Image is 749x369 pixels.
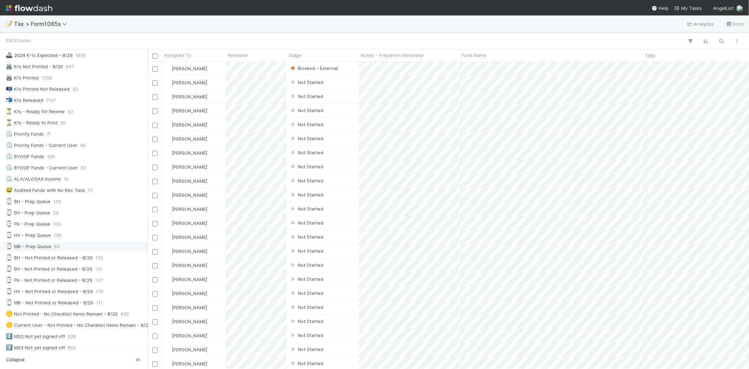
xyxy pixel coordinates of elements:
[6,299,13,305] span: ⌚
[6,221,13,227] span: ⌚
[6,142,13,148] span: ⏲️
[6,187,13,193] span: 😅
[289,52,302,59] span: Stage
[289,247,323,254] div: Not Started
[165,262,207,269] div: [PERSON_NAME]
[165,80,171,85] img: avatar_d45d11ee-0024-4901-936f-9df0a9cc3b4e.png
[289,121,323,128] div: Not Started
[68,343,76,352] span: 802
[172,206,207,212] span: [PERSON_NAME]
[165,149,207,156] div: [PERSON_NAME]
[64,175,68,183] span: 19
[152,165,158,170] input: Toggle Row Selected
[6,62,63,71] div: K1s Not Printed - 8/29
[172,347,207,352] span: [PERSON_NAME]
[6,176,13,182] span: ⏲️
[46,96,55,105] span: 1197
[152,319,158,325] input: Toggle Row Selected
[6,107,65,116] div: K1s - Ready for Review
[152,53,158,59] input: Toggle All Rows Selected
[6,163,78,172] div: BYOGP Funds - Current User
[6,287,93,296] div: HV - Not Printed or Released - 8/29
[152,291,158,297] input: Toggle Row Selected
[165,66,171,71] img: avatar_711f55b7-5a46-40da-996f-bc93b6b86381.png
[164,52,191,59] span: Assigned To
[6,209,13,215] span: ⌚
[165,178,171,184] img: avatar_d45d11ee-0024-4901-936f-9df0a9cc3b4e.png
[6,288,13,294] span: ⌚
[165,206,171,212] img: avatar_d45d11ee-0024-4901-936f-9df0a9cc3b4e.png
[172,164,207,170] span: [PERSON_NAME]
[172,178,207,184] span: [PERSON_NAME]
[6,322,13,328] span: 🟡
[165,94,171,99] img: avatar_d45d11ee-0024-4901-936f-9df0a9cc3b4e.png
[289,108,323,113] span: Not Started
[95,265,102,273] span: 110
[53,220,61,228] span: 109
[152,95,158,100] input: Toggle Row Selected
[172,66,207,71] span: [PERSON_NAME]
[289,164,323,169] span: Not Started
[6,357,25,363] span: Collapse
[152,123,158,128] input: Toggle Row Selected
[6,197,51,206] div: BH - Prep Queue
[6,119,13,125] span: ⌛
[289,276,323,283] div: Not Started
[6,52,13,58] span: 🚢
[152,193,158,198] input: Toggle Row Selected
[152,362,158,367] input: Toggle Row Selected
[289,304,323,311] div: Not Started
[6,242,51,251] div: MB - Prep Queue
[289,149,323,156] div: Not Started
[152,137,158,142] input: Toggle Row Selected
[172,150,207,156] span: [PERSON_NAME]
[6,298,93,307] div: MB - Not Printed or Released - 8/29
[289,178,323,183] span: Not Started
[6,21,13,27] span: 📝
[289,65,338,71] span: Blocked - External
[41,73,52,82] span: 1228
[289,332,323,338] span: Not Started
[165,346,207,353] div: [PERSON_NAME]
[165,93,207,100] div: [PERSON_NAME]
[152,277,158,283] input: Toggle Row Selected
[165,107,207,114] div: [PERSON_NAME]
[289,191,323,198] div: Not Started
[172,291,207,296] span: [PERSON_NAME]
[674,5,702,11] span: My Tasks
[6,63,13,69] span: 🖨️
[361,52,424,59] span: Notes - Preparer<>Reviewer
[6,266,13,272] span: ⌚
[725,20,743,28] a: Docs
[289,347,323,352] span: Not Started
[6,343,65,352] div: MS3 Not yet signed off
[289,150,323,155] span: Not Started
[674,5,702,12] a: My Tasks
[172,234,207,240] span: [PERSON_NAME]
[80,141,86,150] span: 46
[96,287,103,296] span: 170
[152,235,158,240] input: Toggle Row Selected
[172,277,207,282] span: [PERSON_NAME]
[645,52,656,59] span: Tags
[289,332,323,339] div: Not Started
[165,248,207,255] div: [PERSON_NAME]
[152,348,158,353] input: Toggle Row Selected
[72,85,78,93] span: 32
[289,163,323,170] div: Not Started
[289,135,323,142] div: Not Started
[172,94,207,99] span: [PERSON_NAME]
[6,153,13,159] span: ⏲️
[6,141,77,150] div: Priority Funds - Current User
[165,361,171,367] img: avatar_d45d11ee-0024-4901-936f-9df0a9cc3b4e.png
[165,136,171,142] img: avatar_d45d11ee-0024-4901-936f-9df0a9cc3b4e.png
[172,122,207,128] span: [PERSON_NAME]
[165,347,171,352] img: avatar_d45d11ee-0024-4901-936f-9df0a9cc3b4e.png
[6,232,13,238] span: ⌚
[152,66,158,72] input: Toggle Row Selected
[152,305,158,311] input: Toggle Row Selected
[165,319,171,324] img: avatar_d45d11ee-0024-4901-936f-9df0a9cc3b4e.png
[172,305,207,310] span: [PERSON_NAME]
[289,122,323,127] span: Not Started
[152,221,158,226] input: Toggle Row Selected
